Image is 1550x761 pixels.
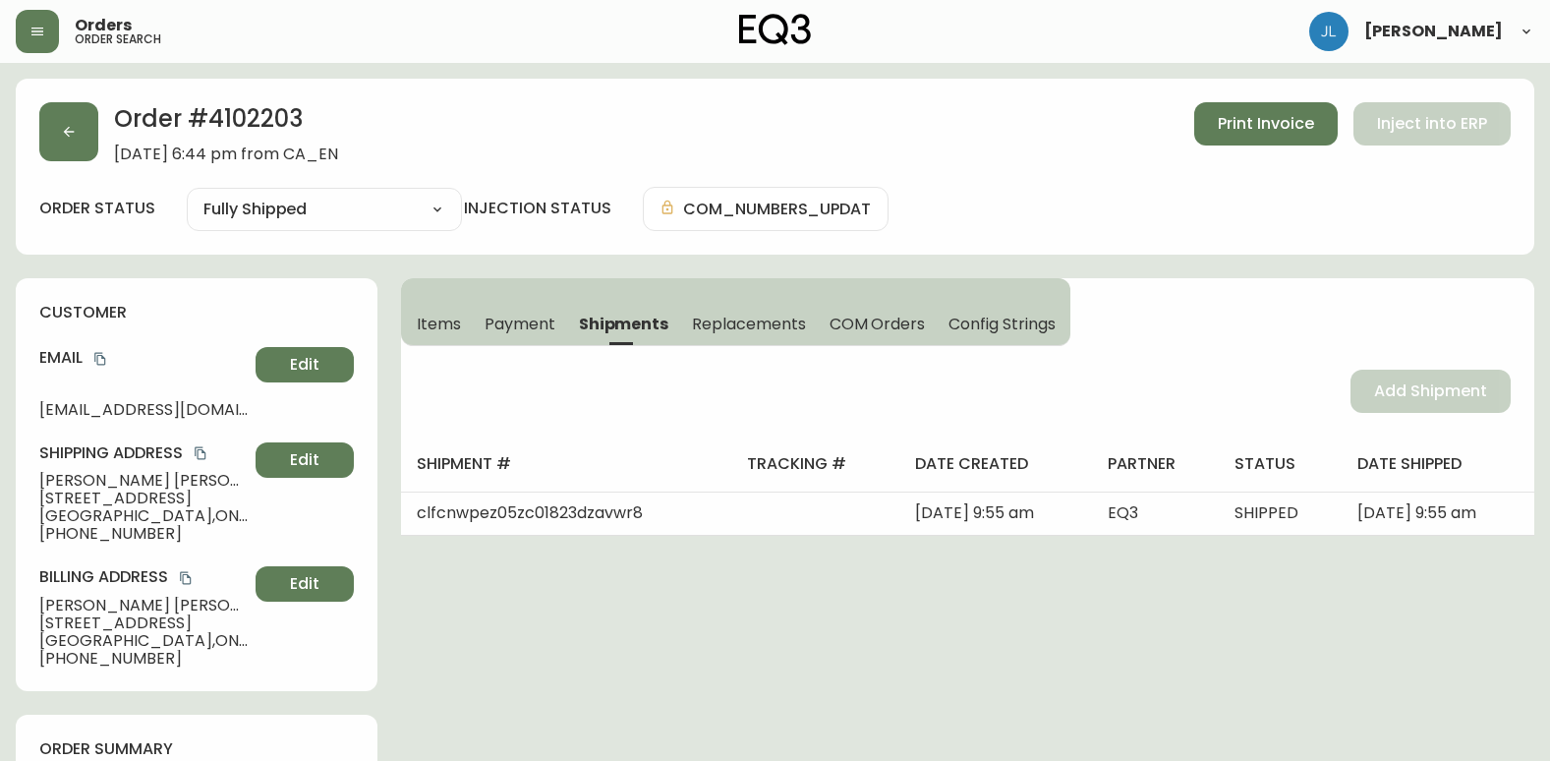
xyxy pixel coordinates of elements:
[39,738,354,760] h4: order summary
[114,102,338,146] h2: Order # 4102203
[39,507,248,525] span: [GEOGRAPHIC_DATA] , ON , K2P 0M4 , CA
[1108,453,1204,475] h4: partner
[417,314,461,334] span: Items
[39,615,248,632] span: [STREET_ADDRESS]
[39,302,354,323] h4: customer
[1108,501,1138,524] span: EQ3
[39,401,248,419] span: [EMAIL_ADDRESS][DOMAIN_NAME]
[39,650,248,668] span: [PHONE_NUMBER]
[915,453,1076,475] h4: date created
[692,314,805,334] span: Replacements
[1194,102,1338,146] button: Print Invoice
[290,573,319,595] span: Edit
[1234,501,1298,524] span: SHIPPED
[830,314,926,334] span: COM Orders
[75,18,132,33] span: Orders
[747,453,884,475] h4: tracking #
[417,453,716,475] h4: shipment #
[114,146,338,163] span: [DATE] 6:44 pm from CA_EN
[256,566,354,602] button: Edit
[39,490,248,507] span: [STREET_ADDRESS]
[948,314,1055,334] span: Config Strings
[256,442,354,478] button: Edit
[739,14,812,45] img: logo
[90,349,110,369] button: copy
[39,566,248,588] h4: Billing Address
[485,314,555,334] span: Payment
[39,198,155,219] label: order status
[1309,12,1349,51] img: 1c9c23e2a847dab86f8017579b61559c
[1364,24,1503,39] span: [PERSON_NAME]
[75,33,161,45] h5: order search
[290,449,319,471] span: Edit
[39,597,248,615] span: [PERSON_NAME] [PERSON_NAME]
[915,501,1034,524] span: [DATE] 9:55 am
[39,442,248,464] h4: Shipping Address
[256,347,354,382] button: Edit
[290,354,319,376] span: Edit
[39,632,248,650] span: [GEOGRAPHIC_DATA] , ON , K2P 0M4 , CA
[1218,113,1314,135] span: Print Invoice
[176,568,196,588] button: copy
[39,472,248,490] span: [PERSON_NAME] [PERSON_NAME]
[191,443,210,463] button: copy
[39,525,248,543] span: [PHONE_NUMBER]
[1357,501,1476,524] span: [DATE] 9:55 am
[1357,453,1519,475] h4: date shipped
[417,501,643,524] span: clfcnwpez05zc01823dzavwr8
[1234,453,1325,475] h4: status
[579,314,669,334] span: Shipments
[464,198,611,219] h4: injection status
[39,347,248,369] h4: Email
